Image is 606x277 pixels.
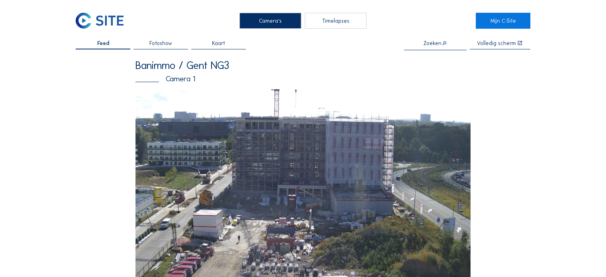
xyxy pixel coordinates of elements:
[135,75,471,83] div: Camera 1
[76,13,130,29] a: C-SITE Logo
[212,41,225,46] span: Kaart
[149,41,172,46] span: Fotoshow
[97,41,109,46] span: Feed
[76,13,123,29] img: C-SITE Logo
[477,41,516,46] div: Volledig scherm
[135,60,471,71] div: Banimmo / Gent NG3
[476,13,530,29] a: Mijn C-Site
[239,13,301,29] div: Camera's
[305,13,367,29] div: Timelapses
